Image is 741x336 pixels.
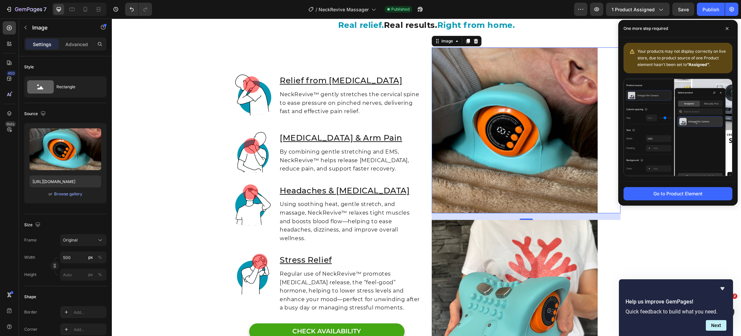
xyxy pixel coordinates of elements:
h3: Headaches & [MEDICAL_DATA] [167,166,309,178]
b: “Assigned” [687,62,709,67]
p: 7 [43,5,46,13]
div: % [98,272,102,278]
label: Frame [24,237,37,243]
button: Go to Product Element [624,187,732,200]
p: Using soothing heat, gentle stretch, and massage, NeckRevive™ relaxes tight muscles and boosts bl... [168,181,309,224]
a: CHECK AVAILABILITY [137,305,293,321]
h3: [MEDICAL_DATA] & Arm Pain [167,113,309,126]
p: Advanced [65,41,88,48]
div: Add... [74,327,105,333]
span: Real relief. [226,2,272,11]
p: By combining gentle stretching and EMS, NeckRevive™ helps release [MEDICAL_DATA], reduce pain, an... [168,129,309,155]
label: Height [24,272,37,278]
button: 1 product assigned [606,3,670,16]
input: https://example.com/image.jpg [30,175,101,187]
button: % [87,271,95,279]
div: Publish [703,6,719,13]
p: Quick feedback to build what you need. [626,308,726,315]
button: % [87,253,95,261]
img: Alt Image [120,56,162,97]
div: Size [24,221,42,230]
iframe: Design area [112,19,741,336]
span: 1 product assigned [612,6,655,13]
img: preview-image [30,128,101,170]
p: NeckRevive™ gently stretches the cervical spine to ease pressure on pinched nerves, delivering fa... [168,72,309,97]
div: Corner [24,326,37,332]
input: px% [60,251,107,263]
div: Add... [74,309,105,315]
div: 450 [6,71,16,76]
span: 2 [732,294,737,299]
div: px [88,272,93,278]
div: Browse gallery [54,191,82,197]
span: / [316,6,317,13]
button: Browse gallery [54,191,83,197]
span: or [48,190,52,198]
div: Style [24,64,34,70]
div: px [88,254,93,260]
div: Go to Product Element [653,190,703,197]
span: Your products may not display correctly on live store, due to product source of one Product eleme... [637,49,726,67]
div: Border [24,309,37,315]
img: Alt Image [120,166,162,207]
button: px [96,271,104,279]
p: Settings [33,41,51,48]
p: One more step required [624,25,668,32]
button: Next question [706,320,726,331]
span: Published [391,6,409,12]
div: Shape [24,294,36,300]
div: Source [24,109,47,118]
div: % [98,254,102,260]
button: px [96,253,104,261]
h3: Relief from [MEDICAL_DATA] [167,56,309,68]
h2: Help us improve GemPages! [626,298,726,306]
div: Beta [5,121,16,127]
span: NeckRevive Massager [319,6,369,13]
p: Image [32,24,89,32]
div: Undo/Redo [125,3,152,16]
div: CHECK AVAILABILITY [181,309,249,317]
div: Rectangle [56,79,97,95]
div: Help us improve GemPages! [626,285,726,331]
button: Save [672,3,694,16]
span: Right from home. [326,2,403,11]
img: Alt Image [320,29,486,195]
button: Original [60,234,107,246]
span: Original [63,237,78,243]
input: px% [60,269,107,281]
h3: Stress Relief [167,235,309,248]
button: Hide survey [718,285,726,293]
label: Width [24,254,35,260]
span: Save [678,7,689,12]
p: Regular use of NeckRevive™ promotes [MEDICAL_DATA] release, the “feel-good” hormone, helping to l... [168,251,309,294]
button: 7 [3,3,49,16]
img: Alt Image [120,235,162,277]
img: Alt Image [120,113,162,155]
button: Publish [697,3,725,16]
div: Image [328,20,342,26]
